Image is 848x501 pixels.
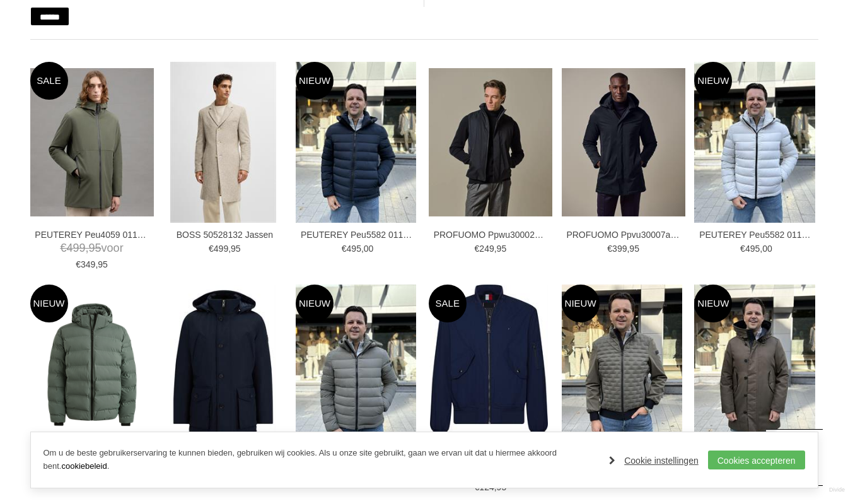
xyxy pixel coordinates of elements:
[497,482,507,492] span: 95
[61,461,107,471] a: cookiebeleid
[30,303,154,427] img: CAST IRON Cja2509145 Jassen
[475,482,480,492] span: €
[694,285,815,445] img: PEUTEREY Peu4852 01111871 Jassen
[44,447,597,473] p: Om u de beste gebruikerservaring te kunnen bieden, gebruiken wij cookies. Als u onze site gebruik...
[612,244,627,254] span: 399
[296,285,416,445] img: PEUTEREY Peu5582 01181971 Jassen
[342,244,347,254] span: €
[740,244,745,254] span: €
[86,242,89,254] span: ,
[708,451,805,469] a: Cookies accepteren
[89,242,102,254] span: 95
[494,482,497,492] span: ,
[479,244,494,254] span: 249
[296,62,416,223] img: PEUTEREY Peu5582 01181971 Jassen
[95,259,98,269] span: ,
[562,285,682,445] img: PEUTEREY Peu5421 01191969 Jassen
[228,244,231,254] span: ,
[762,244,772,254] span: 00
[475,244,480,254] span: €
[607,244,612,254] span: €
[497,244,507,254] span: 95
[231,244,241,254] span: 95
[562,68,685,216] img: PROFUOMO Ppvu30007a Jassen
[699,229,813,240] a: PEUTEREY Peu5582 01181971 [PERSON_NAME]
[479,482,494,492] span: 124
[301,229,414,240] a: PEUTEREY Peu5582 01181971 [PERSON_NAME]
[745,244,760,254] span: 495
[35,229,148,240] a: PEUTEREY Peu4059 01191581 Jassen
[760,244,762,254] span: ,
[81,259,95,269] span: 349
[168,229,281,240] a: BOSS 50528132 Jassen
[829,482,845,498] a: Divide
[209,244,214,254] span: €
[347,244,361,254] span: 495
[35,240,148,256] span: voor
[609,451,699,470] a: Cookie instellingen
[98,259,108,269] span: 95
[67,242,86,254] span: 499
[766,429,823,486] a: Terug naar boven
[361,244,364,254] span: ,
[566,229,680,240] a: PROFUOMO Ppvu30007a Jassen
[76,259,81,269] span: €
[429,68,552,216] img: PROFUOMO Ppwu30002d Jassen
[364,244,374,254] span: 00
[627,244,629,254] span: ,
[61,242,67,254] span: €
[170,62,276,223] img: BOSS 50528132 Jassen
[629,244,639,254] span: 95
[214,244,228,254] span: 499
[170,285,276,445] img: BOSS 50499551 Jassen
[430,285,548,445] img: TOMMY HILFIGER Mw0mw12223 Jassen
[434,229,547,240] a: PROFUOMO Ppwu30002d Jassen
[694,62,815,223] img: PEUTEREY Peu5582 01181971 Jassen
[30,68,154,216] img: PEUTEREY Peu4059 01191581 Jassen
[494,244,497,254] span: ,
